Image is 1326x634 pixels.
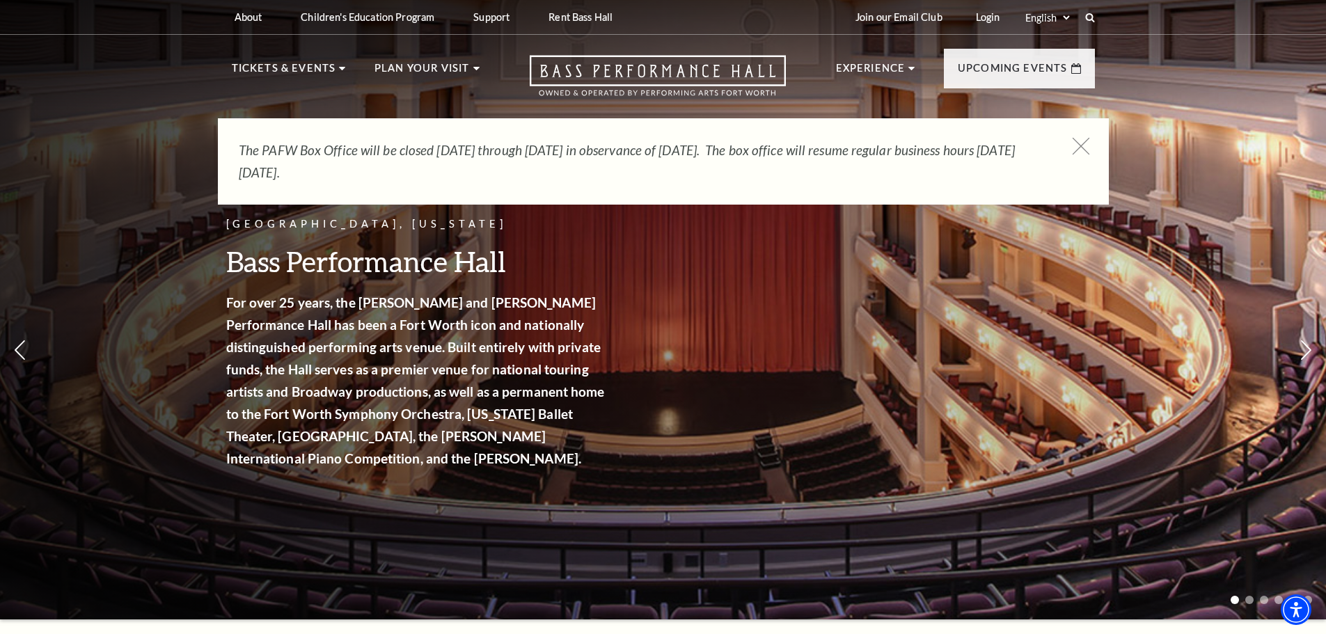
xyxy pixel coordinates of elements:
[480,55,836,110] a: Open this option
[548,11,613,23] p: Rent Bass Hall
[1281,594,1311,625] div: Accessibility Menu
[226,244,609,279] h3: Bass Performance Hall
[226,294,605,466] strong: For over 25 years, the [PERSON_NAME] and [PERSON_NAME] Performance Hall has been a Fort Worth ico...
[1023,11,1072,24] select: Select:
[473,11,510,23] p: Support
[232,60,336,85] p: Tickets & Events
[226,216,609,233] p: [GEOGRAPHIC_DATA], [US_STATE]
[958,60,1068,85] p: Upcoming Events
[301,11,434,23] p: Children's Education Program
[235,11,262,23] p: About
[239,142,1015,180] em: The PAFW Box Office will be closed [DATE] through [DATE] in observance of [DATE]. The box office ...
[836,60,906,85] p: Experience
[374,60,470,85] p: Plan Your Visit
